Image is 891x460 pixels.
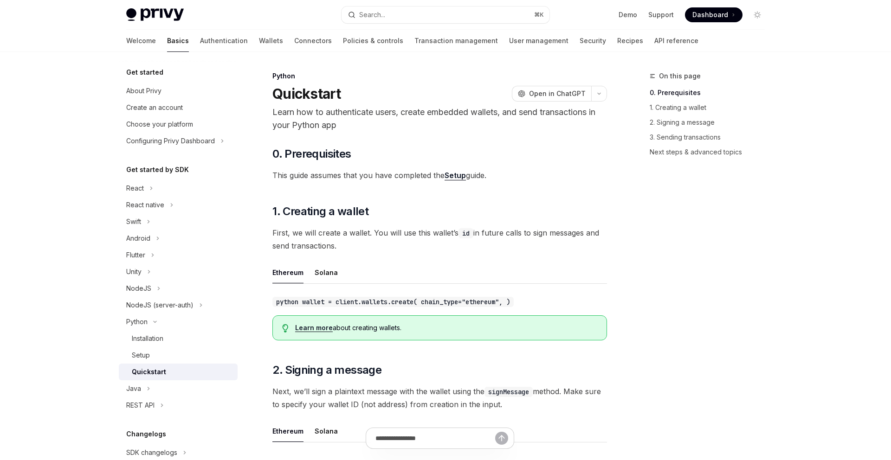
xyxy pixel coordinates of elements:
[132,350,150,361] div: Setup
[509,30,568,52] a: User management
[484,387,533,397] code: signMessage
[580,30,606,52] a: Security
[126,283,151,294] div: NodeJS
[272,204,368,219] span: 1. Creating a wallet
[132,366,166,377] div: Quickstart
[200,30,248,52] a: Authentication
[126,119,193,130] div: Choose your platform
[458,228,473,238] code: id
[126,67,163,78] h5: Get started
[445,171,466,180] a: Setup
[359,9,385,20] div: Search...
[294,30,332,52] a: Connectors
[295,324,333,332] a: Learn more
[750,7,765,22] button: Toggle dark mode
[272,147,351,161] span: 0. Prerequisites
[650,100,772,115] a: 1. Creating a wallet
[126,383,141,394] div: Java
[512,86,591,102] button: Open in ChatGPT
[126,8,184,21] img: light logo
[126,316,148,327] div: Python
[295,323,597,332] div: about creating wallets.
[126,300,194,311] div: NodeJS (server-auth)
[272,262,303,283] button: Ethereum
[126,199,164,211] div: React native
[259,30,283,52] a: Wallets
[272,297,514,307] code: python wallet = client.wallets.create( chain_type="ethereum", )
[650,130,772,145] a: 3. Sending transactions
[126,102,183,113] div: Create an account
[342,6,549,23] button: Search...⌘K
[126,233,150,244] div: Android
[272,226,607,252] span: First, we will create a wallet. You will use this wallet’s in future calls to sign messages and s...
[126,400,155,411] div: REST API
[119,116,238,133] a: Choose your platform
[650,85,772,100] a: 0. Prerequisites
[315,420,338,442] button: Solana
[126,135,215,147] div: Configuring Privy Dashboard
[315,262,338,283] button: Solana
[126,428,166,440] h5: Changelogs
[126,30,156,52] a: Welcome
[685,7,742,22] a: Dashboard
[648,10,674,19] a: Support
[619,10,637,19] a: Demo
[272,385,607,411] span: Next, we’ll sign a plaintext message with the wallet using the method. Make sure to specify your ...
[126,85,161,96] div: About Privy
[534,11,544,19] span: ⌘ K
[167,30,189,52] a: Basics
[495,432,508,445] button: Send message
[617,30,643,52] a: Recipes
[272,169,607,182] span: This guide assumes that you have completed the guide.
[529,89,586,98] span: Open in ChatGPT
[272,420,303,442] button: Ethereum
[119,364,238,380] a: Quickstart
[659,70,701,82] span: On this page
[414,30,498,52] a: Transaction management
[126,183,144,194] div: React
[126,447,177,458] div: SDK changelogs
[272,71,607,81] div: Python
[272,85,341,102] h1: Quickstart
[126,164,189,175] h5: Get started by SDK
[126,216,141,227] div: Swift
[650,115,772,130] a: 2. Signing a message
[119,83,238,99] a: About Privy
[119,99,238,116] a: Create an account
[132,333,163,344] div: Installation
[126,249,145,261] div: Flutter
[126,266,142,277] div: Unity
[650,145,772,160] a: Next steps & advanced topics
[343,30,403,52] a: Policies & controls
[654,30,698,52] a: API reference
[272,106,607,132] p: Learn how to authenticate users, create embedded wallets, and send transactions in your Python app
[119,330,238,347] a: Installation
[282,324,289,332] svg: Tip
[119,347,238,364] a: Setup
[272,363,381,377] span: 2. Signing a message
[692,10,728,19] span: Dashboard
